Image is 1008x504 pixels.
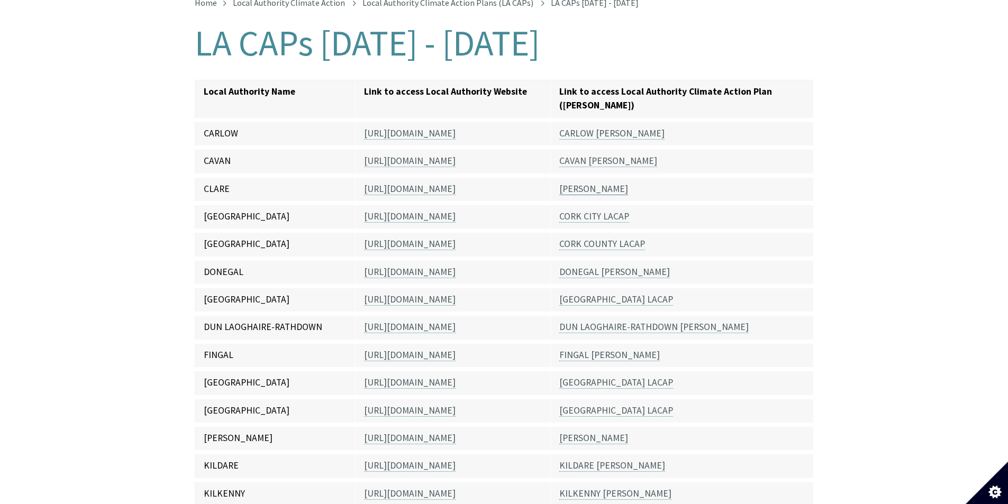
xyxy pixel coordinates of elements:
a: [URL][DOMAIN_NAME] [364,127,456,140]
td: FINGAL [195,342,356,369]
a: [URL][DOMAIN_NAME] [364,405,456,417]
a: [URL][DOMAIN_NAME] [364,294,456,306]
td: DONEGAL [195,259,356,286]
a: [URL][DOMAIN_NAME] [364,155,456,167]
a: [URL][DOMAIN_NAME] [364,183,456,195]
td: KILDARE [195,452,356,480]
a: [GEOGRAPHIC_DATA] LACAP [559,377,673,389]
strong: Link to access Local Authority Climate Action Plan ([PERSON_NAME]) [559,86,772,111]
strong: Local Authority Name [204,86,295,97]
a: [GEOGRAPHIC_DATA] LACAP [559,405,673,417]
a: KILKENNY [PERSON_NAME] [559,488,671,500]
a: DUN LAOGHAIRE-RATHDOWN [PERSON_NAME] [559,321,749,333]
strong: Link to access Local Authority Website [364,86,527,97]
a: [URL][DOMAIN_NAME] [364,488,456,500]
a: [URL][DOMAIN_NAME] [364,210,456,223]
a: FINGAL [PERSON_NAME] [559,349,660,361]
td: [GEOGRAPHIC_DATA] [195,231,356,258]
a: [URL][DOMAIN_NAME] [364,460,456,472]
button: Set cookie preferences [966,462,1008,504]
td: [GEOGRAPHIC_DATA] [195,203,356,231]
a: CAVAN [PERSON_NAME] [559,155,657,167]
td: DUN LAOGHAIRE-RATHDOWN [195,314,356,341]
a: [URL][DOMAIN_NAME] [364,432,456,444]
a: [PERSON_NAME] [559,432,628,444]
td: [GEOGRAPHIC_DATA] [195,369,356,397]
td: [GEOGRAPHIC_DATA] [195,397,356,425]
a: CORK COUNTY LACAP [559,238,645,250]
a: [URL][DOMAIN_NAME] [364,238,456,250]
a: [URL][DOMAIN_NAME] [364,266,456,278]
a: [URL][DOMAIN_NAME] [364,321,456,333]
a: CORK CITY LACAP [559,210,629,223]
a: [URL][DOMAIN_NAME] [364,349,456,361]
td: CLARE [195,176,356,203]
a: [PERSON_NAME] [559,183,628,195]
a: CARLOW [PERSON_NAME] [559,127,665,140]
td: CAVAN [195,148,356,175]
a: [URL][DOMAIN_NAME] [364,377,456,389]
td: CARLOW [195,120,356,148]
h1: LA CAPs [DATE] - [DATE] [195,24,814,63]
td: [PERSON_NAME] [195,425,356,452]
a: DONEGAL [PERSON_NAME] [559,266,670,278]
td: [GEOGRAPHIC_DATA] [195,286,356,314]
a: KILDARE [PERSON_NAME] [559,460,665,472]
a: [GEOGRAPHIC_DATA] LACAP [559,294,673,306]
